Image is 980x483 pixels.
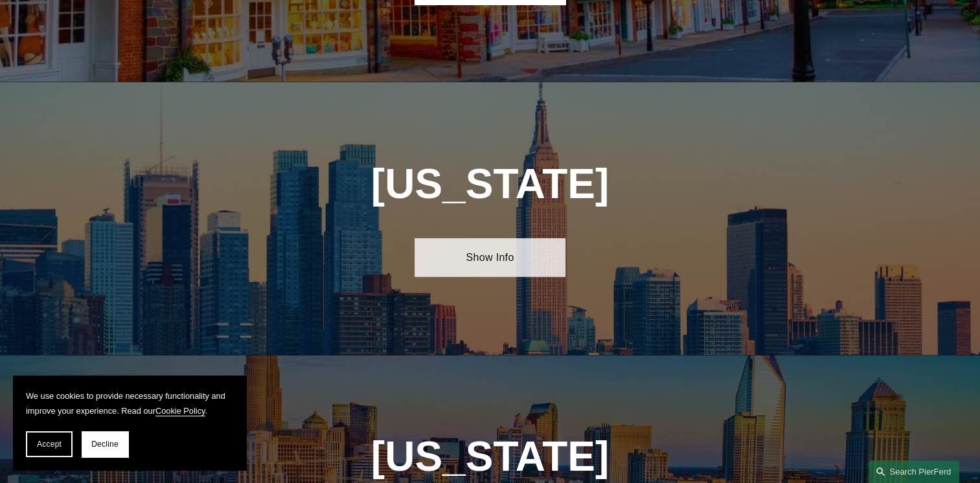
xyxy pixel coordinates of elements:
a: Search this site [869,460,959,483]
button: Accept [26,431,73,457]
button: Decline [82,431,128,457]
h1: [US_STATE] [301,161,679,208]
p: We use cookies to provide necessary functionality and improve your experience. Read our . [26,388,233,418]
h1: [US_STATE] [301,433,679,480]
section: Cookie banner [13,376,246,470]
span: Accept [37,440,62,449]
a: Show Info [415,238,565,277]
a: Cookie Policy [155,406,205,416]
span: Decline [91,440,119,449]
